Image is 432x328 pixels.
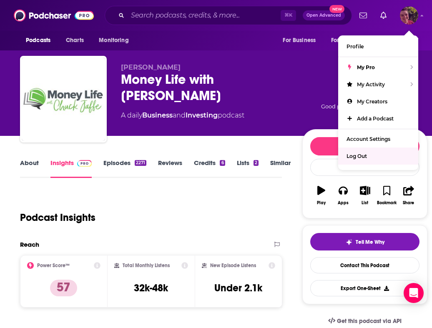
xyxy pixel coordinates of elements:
[310,159,419,176] div: Rate
[357,64,375,70] span: My Pro
[387,35,402,46] span: More
[357,98,387,105] span: My Creators
[254,160,259,166] div: 2
[317,200,326,205] div: Play
[310,180,332,210] button: Play
[338,200,349,205] div: Apps
[237,159,259,178] a: Lists2
[400,6,418,25] button: Show profile menu
[310,137,419,155] button: Follow
[403,200,414,205] div: Share
[337,318,402,325] span: Get this podcast via API
[99,35,128,46] span: Monitoring
[220,160,225,166] div: 6
[123,263,170,268] h2: Total Monthly Listens
[283,35,316,46] span: For Business
[338,130,418,148] a: Account Settings
[14,8,94,23] img: Podchaser - Follow, Share and Rate Podcasts
[50,159,92,178] a: InsightsPodchaser Pro
[400,6,418,25] img: User Profile
[22,58,105,141] img: Money Life with Chuck Jaffe
[338,110,418,127] a: Add a Podcast
[66,35,84,46] span: Charts
[77,160,92,167] img: Podchaser Pro
[93,33,139,48] button: open menu
[303,10,345,20] button: Open AdvancedNew
[329,5,344,13] span: New
[310,257,419,273] a: Contact This Podcast
[121,63,181,71] span: [PERSON_NAME]
[310,280,419,296] button: Export One-Sheet
[158,159,182,178] a: Reviews
[134,282,168,294] h3: 32k-48k
[357,81,385,88] span: My Activity
[37,263,70,268] h2: Power Score™
[20,240,39,248] h2: Reach
[321,103,409,110] span: Good podcast? Give it some love!
[310,233,419,250] button: tell me why sparkleTell Me Why
[20,33,61,48] button: open menu
[270,159,291,178] a: Similar
[214,282,262,294] h3: Under 2.1k
[347,153,367,159] span: Log Out
[173,111,186,119] span: and
[338,38,418,55] a: Profile
[332,180,354,210] button: Apps
[362,200,368,205] div: List
[26,35,50,46] span: Podcasts
[103,159,146,178] a: Episodes2271
[338,35,418,170] ul: Show profile menu
[331,35,371,46] span: For Podcasters
[20,159,39,178] a: About
[400,6,418,25] span: Logged in as Marz
[306,13,341,18] span: Open Advanced
[354,180,376,210] button: List
[135,160,146,166] div: 2271
[60,33,89,48] a: Charts
[326,33,383,48] button: open menu
[128,9,281,22] input: Search podcasts, credits, & more...
[347,136,390,142] span: Account Settings
[121,110,244,120] div: A daily podcast
[398,180,419,210] button: Share
[194,159,225,178] a: Credits6
[105,6,352,25] div: Search podcasts, credits, & more...
[50,280,77,296] p: 57
[281,10,296,21] span: ⌘ K
[20,211,95,224] h1: Podcast Insights
[186,111,218,119] a: Investing
[382,33,412,48] button: open menu
[376,180,397,210] button: Bookmark
[302,63,427,115] div: 57Good podcast? Give it some love!
[346,239,352,245] img: tell me why sparkle
[277,33,326,48] button: open menu
[347,43,364,50] span: Profile
[210,263,256,268] h2: New Episode Listens
[404,283,424,303] div: Open Intercom Messenger
[338,93,418,110] a: My Creators
[142,111,173,119] a: Business
[356,8,370,23] a: Show notifications dropdown
[377,8,390,23] a: Show notifications dropdown
[357,115,394,122] span: Add a Podcast
[356,239,384,245] span: Tell Me Why
[377,200,397,205] div: Bookmark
